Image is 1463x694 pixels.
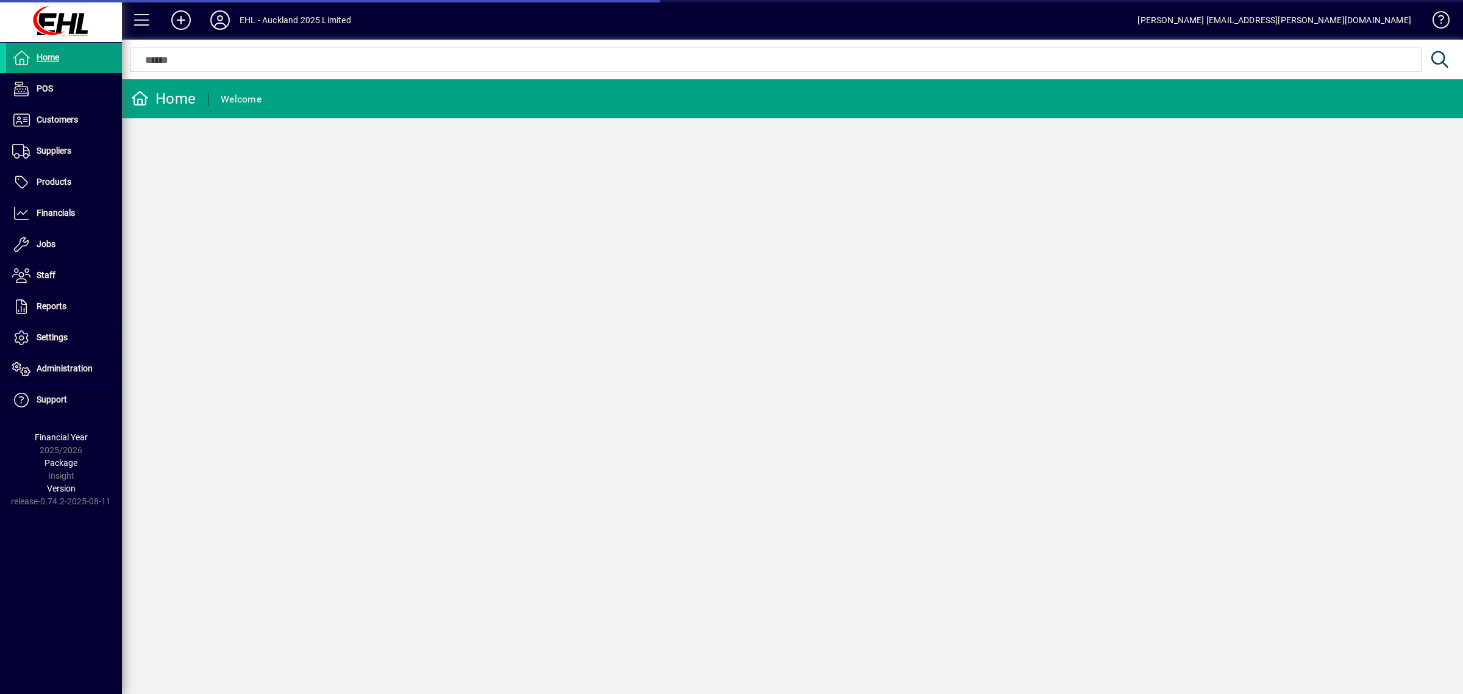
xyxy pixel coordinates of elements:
[6,136,122,166] a: Suppliers
[35,432,88,442] span: Financial Year
[37,177,71,187] span: Products
[201,9,240,31] button: Profile
[44,458,77,468] span: Package
[6,74,122,104] a: POS
[47,484,76,493] span: Version
[6,198,122,229] a: Financials
[131,89,196,109] div: Home
[37,52,59,62] span: Home
[6,323,122,353] a: Settings
[6,292,122,322] a: Reports
[6,105,122,135] a: Customers
[240,10,351,30] div: EHL - Auckland 2025 Limited
[162,9,201,31] button: Add
[6,385,122,415] a: Support
[37,239,55,249] span: Jobs
[37,208,75,218] span: Financials
[37,395,67,404] span: Support
[1137,10,1411,30] div: [PERSON_NAME] [EMAIL_ADDRESS][PERSON_NAME][DOMAIN_NAME]
[37,332,68,342] span: Settings
[37,146,71,156] span: Suppliers
[6,354,122,384] a: Administration
[6,167,122,198] a: Products
[1423,2,1448,42] a: Knowledge Base
[221,90,262,109] div: Welcome
[37,115,78,124] span: Customers
[37,270,55,280] span: Staff
[37,363,93,373] span: Administration
[37,84,53,93] span: POS
[6,229,122,260] a: Jobs
[37,301,66,311] span: Reports
[6,260,122,291] a: Staff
